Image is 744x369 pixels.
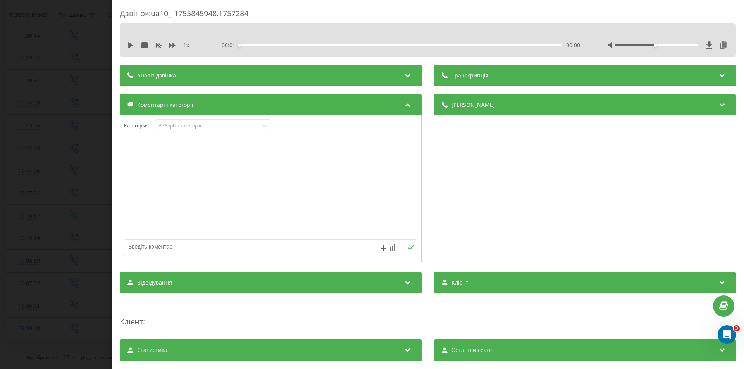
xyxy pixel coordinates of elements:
span: Останній сеанс [451,346,493,354]
span: Клієнт [120,316,143,327]
div: Accessibility label [238,44,241,47]
span: Коментарі і категорії [137,101,193,109]
div: Дзвінок : ua10_-1755845948.1757284 [120,8,736,23]
span: Аналіз дзвінка [137,72,176,79]
span: 00:00 [566,41,580,49]
span: [PERSON_NAME] [451,101,495,109]
span: Клієнт [451,279,468,287]
span: 3 [734,325,740,331]
span: 1 x [183,41,189,49]
div: Accessibility label [654,44,658,47]
span: Статистика [137,346,167,354]
span: Транскрипція [451,72,489,79]
h4: Категорія : [124,123,155,129]
iframe: Intercom live chat [718,325,736,344]
span: - 00:01 [220,41,239,49]
div: Виберіть категорію [158,123,255,129]
div: : [120,301,736,331]
span: Відвідування [137,279,172,287]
